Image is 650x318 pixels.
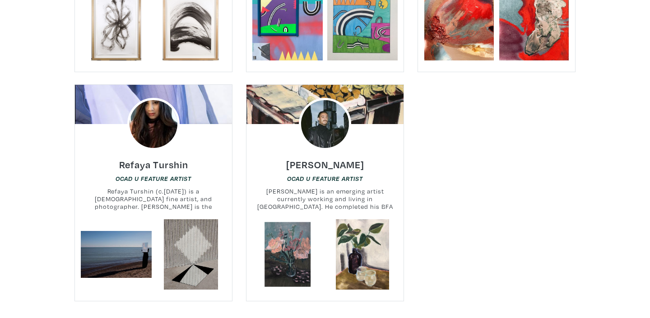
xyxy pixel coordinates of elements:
[286,158,364,171] h6: [PERSON_NAME]
[119,158,188,171] h6: Refaya Turshin
[116,175,191,182] em: OCAD U Feature Artist
[127,98,180,150] img: phpThumb.php
[75,187,232,211] small: Refaya Turshin (c.[DATE]) is a [DEMOGRAPHIC_DATA] fine artist, and photographer. [PERSON_NAME] is...
[286,157,364,167] a: [PERSON_NAME]
[287,174,363,183] a: OCAD U Feature Artist
[246,187,404,211] small: [PERSON_NAME] is an emerging artist currently working and living in [GEOGRAPHIC_DATA]. He complet...
[299,98,351,150] img: phpThumb.php
[116,174,191,183] a: OCAD U Feature Artist
[119,157,188,167] a: Refaya Turshin
[287,175,363,182] em: OCAD U Feature Artist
